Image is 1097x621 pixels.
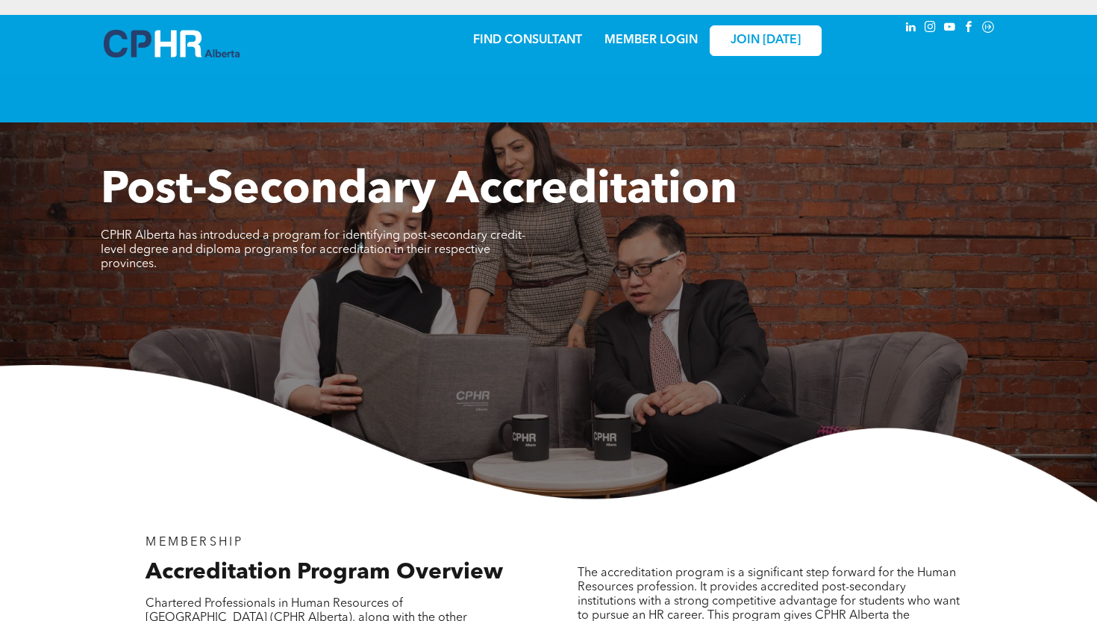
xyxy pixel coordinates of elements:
[922,19,938,39] a: instagram
[902,19,919,39] a: linkedin
[473,34,582,46] a: FIND CONSULTANT
[101,169,737,213] span: Post-Secondary Accreditation
[941,19,957,39] a: youtube
[604,34,698,46] a: MEMBER LOGIN
[731,34,801,48] span: JOIN [DATE]
[146,561,503,584] span: Accreditation Program Overview
[104,30,240,57] img: A blue and white logo for cp alberta
[980,19,996,39] a: Social network
[101,230,525,270] span: CPHR Alberta has introduced a program for identifying post-secondary credit-level degree and dipl...
[146,537,243,549] span: MEMBERSHIP
[960,19,977,39] a: facebook
[710,25,822,56] a: JOIN [DATE]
